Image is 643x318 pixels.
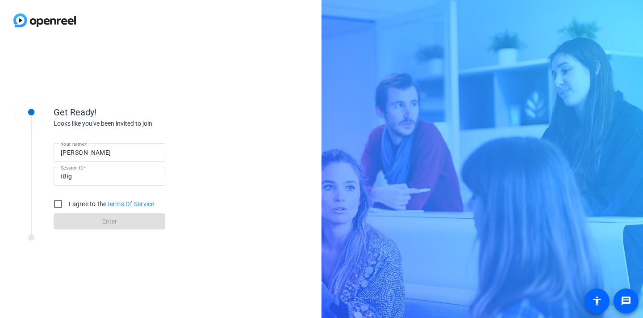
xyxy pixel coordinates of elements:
label: I agree to the [67,199,154,208]
mat-icon: accessibility [592,296,602,306]
div: Get Ready! [54,106,232,119]
a: Terms Of Service [107,200,154,208]
div: Looks like you've been invited to join [54,119,232,128]
mat-label: Your name [61,141,84,147]
mat-icon: message [621,296,631,306]
mat-label: Session ID [61,165,84,170]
